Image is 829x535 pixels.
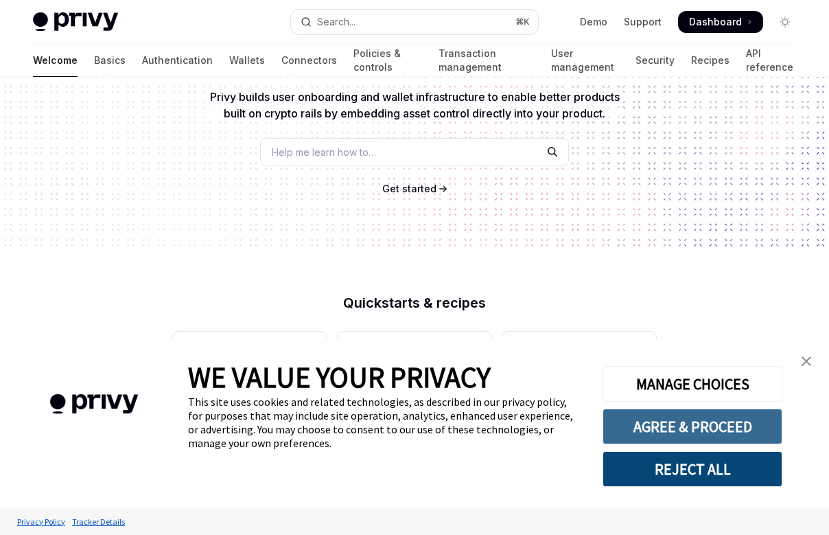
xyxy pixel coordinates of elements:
a: Get started [382,182,436,196]
button: REJECT ALL [603,451,782,487]
button: Open search [291,10,538,34]
a: Basics [94,44,126,77]
a: Wallets [229,44,265,77]
div: Search... [317,14,355,30]
a: Security [635,44,675,77]
a: Transaction management [439,44,534,77]
span: WE VALUE YOUR PRIVACY [188,359,491,395]
span: Dashboard [689,15,742,29]
a: close banner [793,348,820,375]
a: Policies & controls [353,44,422,77]
a: Demo [580,15,607,29]
button: Toggle dark mode [774,11,796,33]
a: Connectors [281,44,337,77]
a: Privacy Policy [14,510,69,534]
a: Authentication [142,44,213,77]
a: User management [551,44,619,77]
a: **** **** **** ***Use the React Native SDK to build a mobile app on Solana. [338,332,491,472]
span: Privy builds user onboarding and wallet infrastructure to enable better products built on crypto ... [210,90,620,120]
span: Get started [382,183,436,194]
a: Welcome [33,44,78,77]
button: MANAGE CHOICES [603,366,782,402]
img: company logo [21,374,167,434]
span: ⌘ K [515,16,530,27]
a: Support [624,15,662,29]
span: Help me learn how to… [272,145,376,159]
a: Dashboard [678,11,763,33]
div: This site uses cookies and related technologies, as described in our privacy policy, for purposes... [188,395,582,450]
a: API reference [746,44,796,77]
img: light logo [33,12,118,32]
button: AGREE & PROCEED [603,409,782,444]
a: Tracker Details [69,510,128,534]
h2: Quickstarts & recipes [173,296,656,310]
a: **** *****Whitelabel login, wallets, and user management with your own UI and branding. [502,332,656,472]
a: Recipes [691,44,729,77]
img: close banner [802,356,811,366]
